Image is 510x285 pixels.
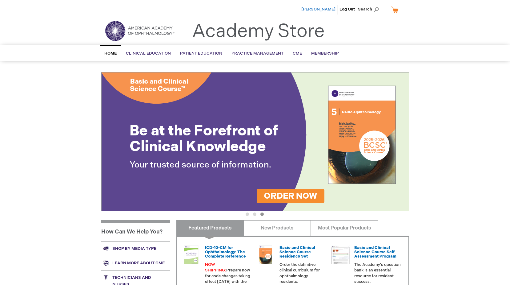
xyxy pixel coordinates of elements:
[339,7,355,12] a: Log Out
[205,245,246,259] a: ICD-10-CM for Ophthalmology: The Complete Reference
[101,241,170,256] a: Shop by media type
[101,256,170,270] a: Learn more about CME
[279,262,326,285] p: Order the definitive clinical curriculum for ophthalmology residents.
[256,246,275,264] img: 02850963u_47.png
[182,246,200,264] img: 0120008u_42.png
[231,51,283,56] span: Practice Management
[192,20,325,43] a: Academy Store
[279,245,315,259] a: Basic and Clinical Science Course Residency Set
[354,245,396,259] a: Basic and Clinical Science Course Self-Assessment Program
[104,51,117,56] span: Home
[246,213,249,216] button: 1 of 3
[311,51,339,56] span: Membership
[311,220,378,236] a: Most Popular Products
[358,3,381,15] span: Search
[354,262,401,285] p: The Academy's question bank is an essential resource for resident success.
[180,51,222,56] span: Patient Education
[126,51,171,56] span: Clinical Education
[331,246,350,264] img: bcscself_20.jpg
[243,220,311,236] a: New Products
[101,220,170,241] h1: How Can We Help You?
[293,51,302,56] span: CME
[301,7,335,12] a: [PERSON_NAME]
[253,213,256,216] button: 2 of 3
[176,220,244,236] a: Featured Products
[205,262,226,273] font: NOW SHIPPING:
[260,213,264,216] button: 3 of 3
